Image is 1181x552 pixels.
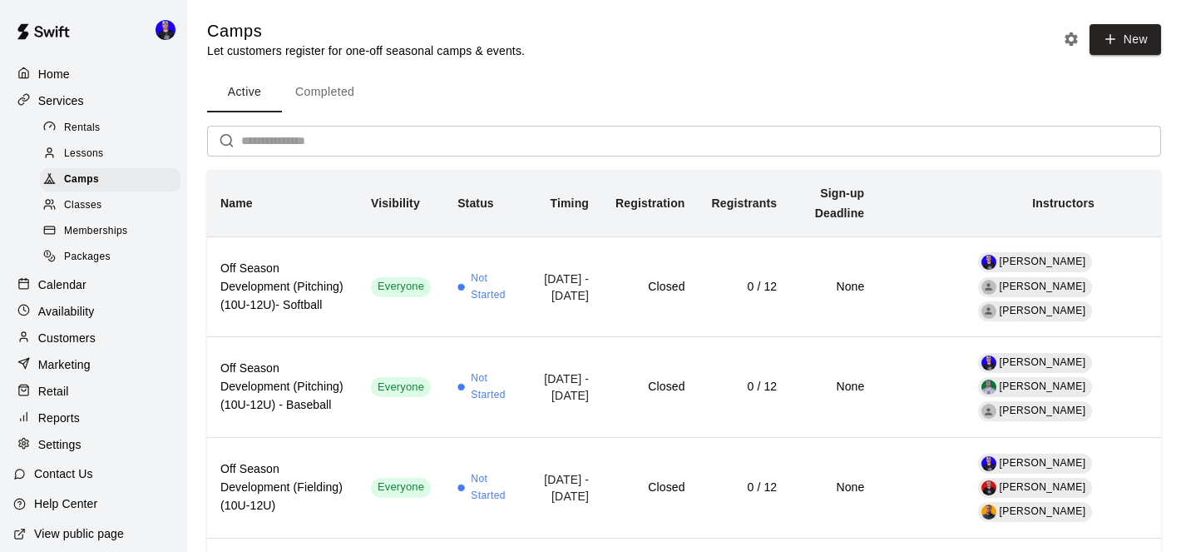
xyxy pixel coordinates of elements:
span: [PERSON_NAME] [1000,405,1086,416]
p: Calendar [38,276,86,293]
div: This service is visible to all of your customers [371,277,431,297]
h6: Off Season Development (Pitching) (10U-12U) - Baseball [220,360,344,415]
div: Lauren Murphy [981,304,996,319]
p: Services [38,92,84,109]
b: Timing [551,196,590,210]
img: Eliezer Zambrano [981,505,996,520]
img: Tyler LeClair [981,356,996,370]
h6: None [803,278,864,296]
a: Lessons [40,141,187,167]
span: [PERSON_NAME] [1000,305,1086,316]
p: Customers [38,330,96,346]
span: Packages [64,249,111,266]
span: [PERSON_NAME] [1000,505,1086,517]
img: Tyler LeClair [981,255,996,270]
span: [PERSON_NAME] [1000,356,1086,368]
a: Availability [13,299,174,324]
h5: Camps [207,20,525,42]
span: Everyone [371,480,431,495]
a: Classes [40,193,187,219]
b: Name [220,196,253,210]
div: Lessons [40,142,180,166]
div: Tyler LeClair [152,13,187,47]
span: [PERSON_NAME] [1000,380,1086,392]
span: Rentals [64,120,101,137]
h6: Closed [615,278,684,296]
b: Visibility [371,196,420,210]
h6: Off Season Development (Fielding) (10U-12U) [220,460,344,515]
span: Memberships [64,223,127,240]
div: Rentals [40,117,180,140]
p: Marketing [38,356,91,373]
a: Home [13,62,174,87]
span: Not Started [471,271,512,304]
div: Memberships [40,220,180,243]
a: Calendar [13,272,174,297]
h6: Closed [615,479,684,497]
div: This service is visible to all of your customers [371,377,431,397]
h6: None [803,479,864,497]
p: Retail [38,383,69,400]
p: View public page [34,525,124,542]
b: Status [457,196,494,210]
td: [DATE] - [DATE] [526,437,602,538]
a: Services [13,88,174,113]
a: New [1084,32,1161,46]
a: Customers [13,326,174,351]
span: Not Started [471,471,512,505]
h6: Off Season Development (Pitching) (10U-12U)- Softball [220,260,344,315]
td: [DATE] - [DATE] [526,236,602,337]
h6: 0 / 12 [712,479,778,497]
p: Help Center [34,495,97,512]
a: Memberships [40,219,187,245]
span: [PERSON_NAME] [1000,281,1086,292]
img: Tyler LeClair [981,456,996,471]
button: Completed [282,72,368,112]
span: [PERSON_NAME] [1000,481,1086,493]
a: Camps [40,167,187,193]
p: Home [38,66,70,82]
p: Let customers register for one-off seasonal camps & events. [207,42,525,59]
a: Packages [40,245,187,271]
span: Everyone [371,279,431,295]
span: Not Started [471,370,512,404]
div: Packages [40,246,180,269]
a: Retail [13,379,174,404]
span: [PERSON_NAME] [1000,256,1086,267]
span: Classes [64,197,101,214]
img: Nick Evans [981,480,996,495]
div: Tabby Dabney [981,280,996,295]
span: Camps [64,172,99,188]
p: Contact Us [34,465,93,482]
b: Instructors [1032,196,1095,210]
p: Reports [38,410,80,426]
div: Classes [40,194,180,217]
span: [PERSON_NAME] [1000,457,1086,469]
button: Camp settings [1059,27,1084,52]
h6: Closed [615,378,684,396]
h6: 0 / 12 [712,278,778,296]
a: Settings [13,432,174,457]
p: Availability [38,303,95,320]
p: Settings [38,436,82,453]
b: Sign-up Deadline [815,186,865,220]
h6: None [803,378,864,396]
a: Reports [13,405,174,430]
div: Marketing [13,352,174,377]
a: Rentals [40,115,187,141]
span: Lessons [64,146,104,162]
img: Anthony Zona [981,380,996,395]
